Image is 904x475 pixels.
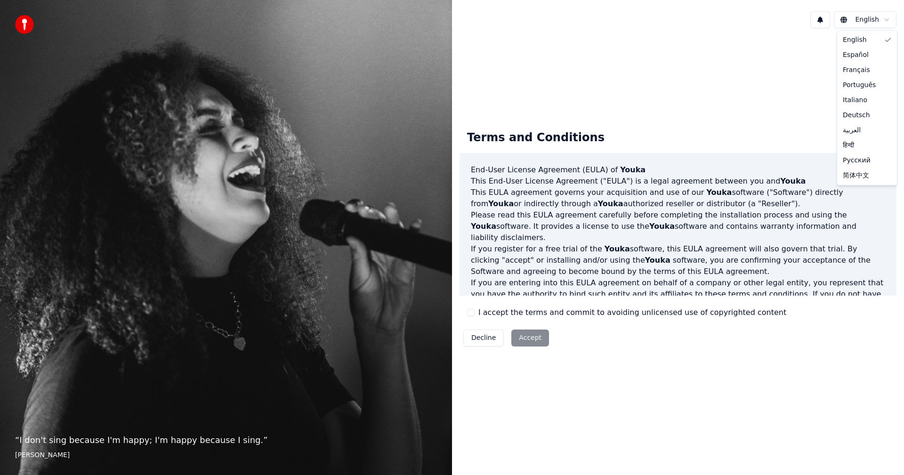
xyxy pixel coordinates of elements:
[843,111,870,120] span: Deutsch
[843,96,867,105] span: Italiano
[843,50,869,60] span: Español
[843,81,876,90] span: Português
[843,126,861,135] span: العربية
[843,65,870,75] span: Français
[843,156,871,165] span: Русский
[843,141,854,150] span: हिन्दी
[843,35,867,45] span: English
[843,171,869,180] span: 简体中文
